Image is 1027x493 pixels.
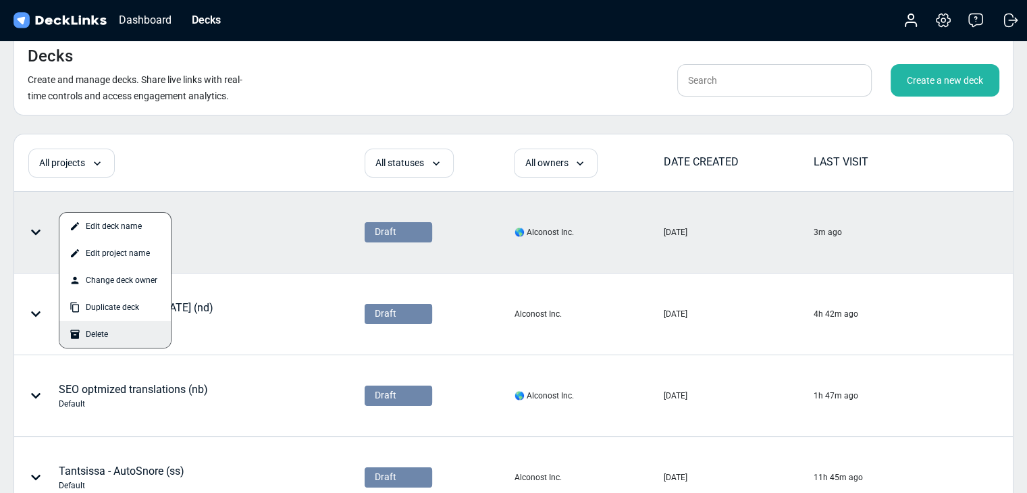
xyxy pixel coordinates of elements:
[185,11,228,28] div: Decks
[375,470,396,484] span: Draft
[375,225,396,239] span: Draft
[59,213,171,240] div: Edit deck name
[28,74,242,101] small: Create and manage decks. Share live links with real-time controls and access engagement analytics.
[59,294,171,321] div: Duplicate deck
[891,64,999,97] div: Create a new deck
[677,64,872,97] input: Search
[28,47,73,66] h4: Decks
[375,307,396,321] span: Draft
[59,267,171,294] div: Change deck owner
[11,11,109,30] img: DeckLinks
[59,240,171,267] div: Edit project name
[112,11,178,28] div: Dashboard
[375,388,396,403] span: Draft
[59,321,171,348] div: Delete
